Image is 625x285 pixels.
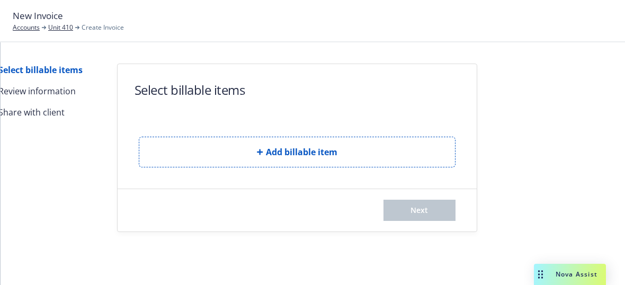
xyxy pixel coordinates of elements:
[534,264,606,285] button: Nova Assist
[13,9,63,23] span: New Invoice
[82,23,124,32] span: Create Invoice
[13,23,40,32] a: Accounts
[139,137,456,167] button: Add billable item
[266,146,337,158] span: Add billable item
[534,264,547,285] div: Drag to move
[410,205,428,215] span: Next
[556,270,597,279] span: Nova Assist
[135,81,245,99] h1: Select billable items
[48,23,73,32] a: Unit 410
[383,200,456,221] button: Next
